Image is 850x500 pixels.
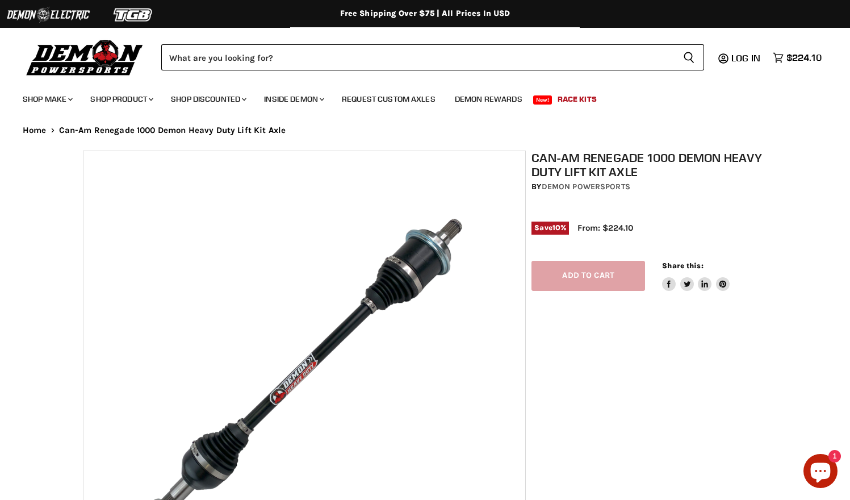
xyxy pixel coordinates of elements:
[14,83,819,111] ul: Main menu
[552,223,560,232] span: 10
[333,88,444,111] a: Request Custom Axles
[59,126,286,135] span: Can-Am Renegade 1000 Demon Heavy Duty Lift Kit Axle
[161,44,704,70] form: Product
[662,261,730,291] aside: Share this:
[91,4,176,26] img: TGB Logo 2
[577,223,633,233] span: From: $224.10
[23,37,147,77] img: Demon Powersports
[446,88,531,111] a: Demon Rewards
[161,44,674,70] input: Search
[767,49,827,66] a: $224.10
[662,261,703,270] span: Share this:
[23,126,47,135] a: Home
[531,222,569,234] span: Save %
[800,454,841,491] inbox-online-store-chat: Shopify online store chat
[731,52,760,64] span: Log in
[726,53,767,63] a: Log in
[786,52,822,63] span: $224.10
[549,88,605,111] a: Race Kits
[82,88,160,111] a: Shop Product
[533,95,552,105] span: New!
[531,181,773,193] div: by
[256,88,331,111] a: Inside Demon
[531,151,773,179] h1: Can-Am Renegade 1000 Demon Heavy Duty Lift Kit Axle
[674,44,704,70] button: Search
[542,182,630,191] a: Demon Powersports
[14,88,79,111] a: Shop Make
[6,4,91,26] img: Demon Electric Logo 2
[162,88,253,111] a: Shop Discounted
